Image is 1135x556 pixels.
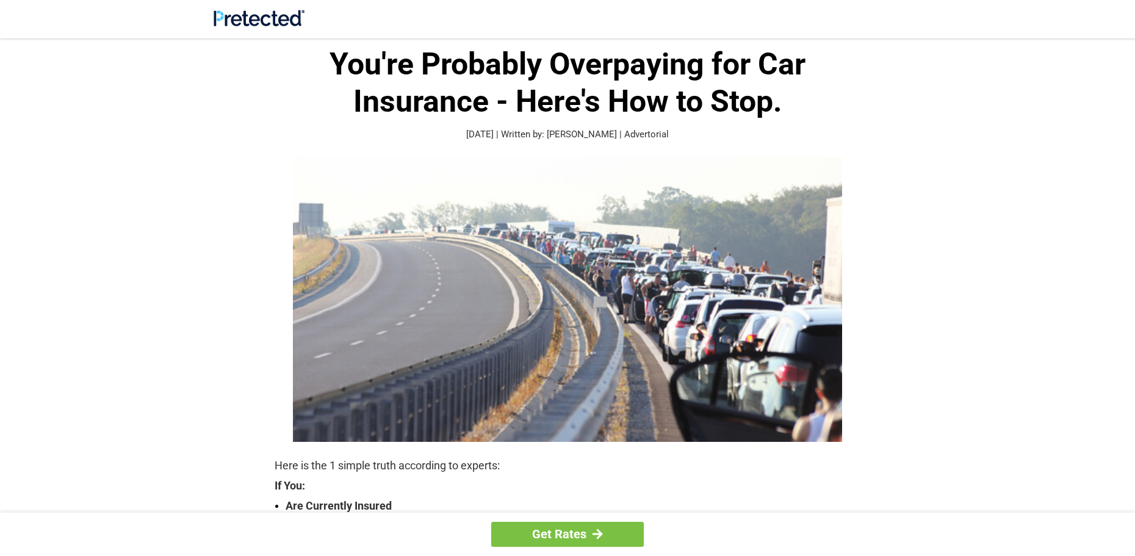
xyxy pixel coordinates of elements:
a: Get Rates [491,522,644,547]
strong: Are Currently Insured [286,497,860,514]
a: Site Logo [214,17,304,29]
h1: You're Probably Overpaying for Car Insurance - Here's How to Stop. [275,46,860,120]
img: Site Logo [214,10,304,26]
p: Here is the 1 simple truth according to experts: [275,457,860,474]
p: [DATE] | Written by: [PERSON_NAME] | Advertorial [275,128,860,142]
strong: If You: [275,480,860,491]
